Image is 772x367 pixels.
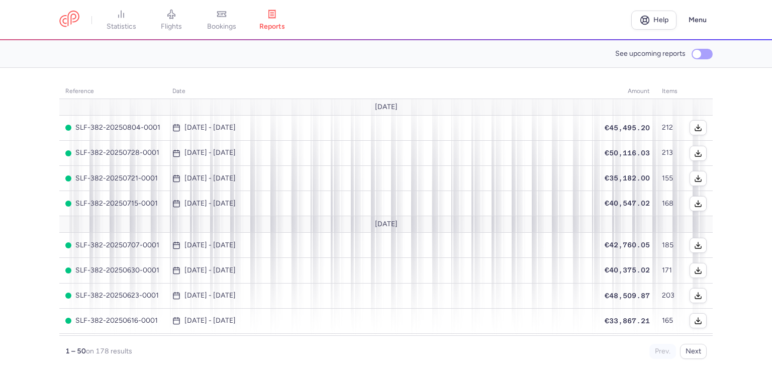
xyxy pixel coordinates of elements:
[656,84,684,99] th: items
[184,200,236,208] time: [DATE] - [DATE]
[656,258,684,283] td: 171
[184,317,236,325] time: [DATE] - [DATE]
[96,9,146,31] a: statistics
[605,317,650,325] span: €33,867.21
[656,283,684,308] td: 203
[653,16,668,24] span: Help
[656,140,684,165] td: 213
[184,241,236,249] time: [DATE] - [DATE]
[146,9,197,31] a: flights
[184,174,236,182] time: [DATE] - [DATE]
[656,233,684,258] td: 185
[166,84,599,99] th: date
[605,292,650,300] span: €48,509.87
[65,174,160,182] span: SLF-382-20250721-0001
[683,11,713,30] button: Menu
[605,124,650,132] span: €45,495.20
[59,11,79,29] a: CitizenPlane red outlined logo
[184,124,236,132] time: [DATE] - [DATE]
[65,149,160,157] span: SLF-382-20250728-0001
[656,166,684,191] td: 155
[161,22,182,31] span: flights
[656,333,684,358] td: 153
[605,149,650,157] span: €50,116.03
[65,266,160,274] span: SLF-382-20250630-0001
[631,11,677,30] a: Help
[65,241,160,249] span: SLF-382-20250707-0001
[86,347,132,355] span: on 178 results
[184,292,236,300] time: [DATE] - [DATE]
[197,9,247,31] a: bookings
[605,266,650,274] span: €40,375.02
[375,220,398,228] span: [DATE]
[615,50,686,58] span: See upcoming reports
[207,22,236,31] span: bookings
[65,292,160,300] span: SLF-382-20250623-0001
[59,84,166,99] th: reference
[605,174,650,182] span: €35,182.00
[247,9,297,31] a: reports
[65,200,160,208] span: SLF-382-20250715-0001
[65,347,86,355] strong: 1 – 50
[656,115,684,140] td: 212
[184,266,236,274] time: [DATE] - [DATE]
[599,84,656,99] th: amount
[605,199,650,207] span: €40,547.02
[107,22,136,31] span: statistics
[649,344,676,359] button: Prev.
[605,241,650,249] span: €42,760.05
[65,317,160,325] span: SLF-382-20250616-0001
[65,124,160,132] span: SLF-382-20250804-0001
[680,344,707,359] button: Next
[259,22,285,31] span: reports
[656,191,684,216] td: 168
[184,149,236,157] time: [DATE] - [DATE]
[656,308,684,333] td: 165
[375,103,398,111] span: [DATE]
